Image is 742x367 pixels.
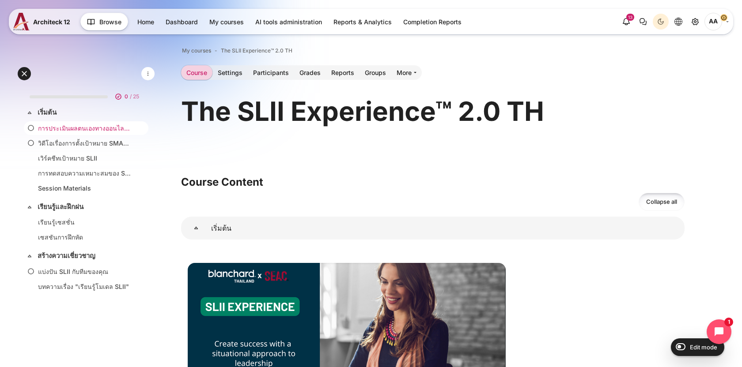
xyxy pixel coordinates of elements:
[80,13,128,30] button: Browse
[38,202,133,212] a: เรียนรู้และฝึกฝน
[38,282,131,291] a: บทความเรื่อง "เรียนรู้โมเดล SLII"
[23,83,150,105] a: 0 / 25
[38,124,131,133] a: การประเมินผลตนเองทางออนไลน์ LBAII
[326,65,360,80] a: Reports
[626,14,634,21] div: 13
[132,15,159,29] a: Home
[248,65,294,80] a: Participants
[212,65,248,80] a: Settings
[360,65,391,80] a: Groups
[38,217,131,227] a: เรียนรู้เซสชั่น
[646,198,677,206] span: Collapse all
[38,169,131,178] a: การทดสอบความเหมาะสมของ SLII
[639,193,685,211] a: Collapse all
[204,15,249,29] a: My courses
[704,13,729,30] a: User menu
[181,217,211,240] a: เริ่มต้น
[690,344,717,351] span: Edit mode
[398,15,467,29] a: Completion Reports
[221,47,292,55] a: The SLII Experience™ 2.0 TH
[181,94,544,128] h1: The SLII Experience™ 2.0 TH
[635,14,651,30] button: There are 0 unread conversations
[654,15,667,28] div: Dark Mode
[38,154,131,163] a: เวิร์คชีทเป้าหมาย SLII
[38,251,133,261] a: สร้างความเชี่ยวชาญ
[328,15,397,29] a: Reports & Analytics
[13,13,74,30] a: A12 A12 Architeck 12
[38,108,133,118] a: เริ่มต้น
[38,267,131,276] a: แบ่งปัน SLII กับทีมของคุณ
[687,14,703,30] a: Site administration
[25,202,34,211] span: Collapse
[160,15,203,29] a: Dashboard
[13,13,30,30] img: A12
[33,17,70,26] span: Architeck 12
[38,139,131,148] a: วิดีโอเรื่องการตั้งเป้าหมาย SMART
[125,93,128,101] span: 0
[182,47,211,55] a: My courses
[38,232,131,242] a: เซสชันการฝึกหัด
[250,15,327,29] a: AI tools administration
[704,13,722,30] span: Aum Aum
[391,65,422,80] a: More
[25,251,34,260] span: Collapse
[38,183,131,193] a: Session Materials
[25,108,34,117] span: Collapse
[99,17,121,26] span: Browse
[294,65,326,80] a: Grades
[130,93,139,101] span: / 25
[181,65,212,80] a: Course
[618,14,634,30] div: Show notification window with 13 new notifications
[670,14,686,30] button: Languages
[181,175,685,189] h3: Course Content
[181,45,685,56] nav: Navigation bar
[653,14,669,30] button: Light Mode Dark Mode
